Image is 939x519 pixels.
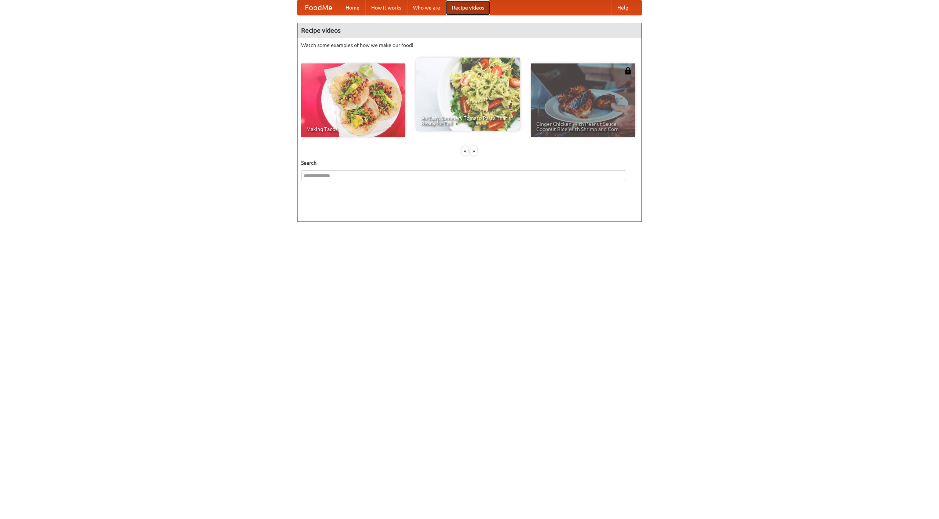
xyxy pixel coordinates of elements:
img: 483408.png [624,67,632,74]
span: An Easy, Summery Tomato Pasta That's Ready for Fall [421,116,515,126]
a: An Easy, Summery Tomato Pasta That's Ready for Fall [416,58,520,131]
a: Making Tacos [301,63,405,137]
a: FoodMe [297,0,340,15]
h5: Search [301,159,638,167]
a: How it works [365,0,407,15]
div: « [462,146,468,156]
a: Home [340,0,365,15]
a: Who we are [407,0,446,15]
p: Watch some examples of how we make our food! [301,41,638,49]
div: » [471,146,477,156]
span: Making Tacos [306,127,400,132]
a: Recipe videos [446,0,490,15]
a: Help [611,0,634,15]
h4: Recipe videos [297,23,642,38]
